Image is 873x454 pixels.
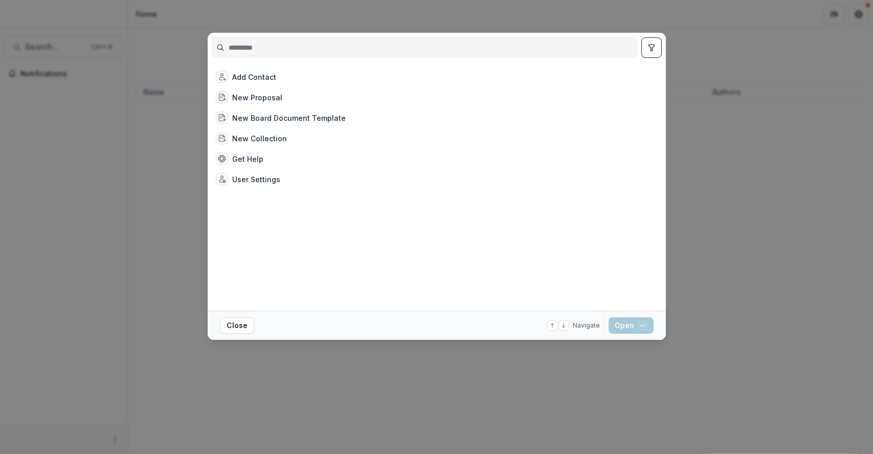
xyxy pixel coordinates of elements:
span: Navigate [573,321,600,330]
div: New Collection [232,133,287,144]
div: Add Contact [232,72,276,82]
div: New Board Document Template [232,113,346,123]
div: User Settings [232,174,280,185]
div: Get Help [232,154,263,164]
button: toggle filters [641,37,662,58]
div: New Proposal [232,92,282,103]
button: Open [609,317,654,334]
button: Close [220,317,254,334]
